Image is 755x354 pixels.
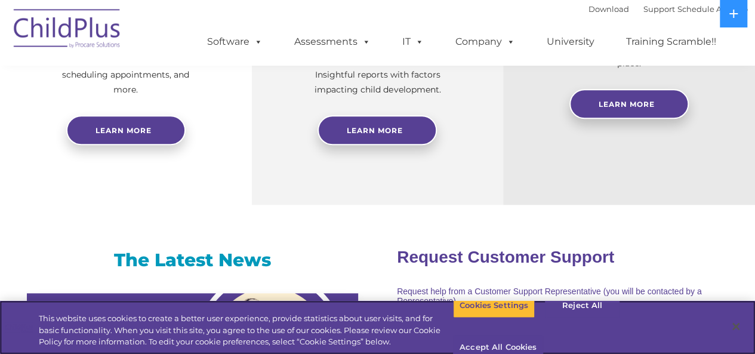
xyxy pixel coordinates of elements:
a: Support [643,4,675,14]
a: Download [588,4,629,14]
a: Software [195,30,275,54]
a: IT [390,30,436,54]
a: Training Scramble!! [614,30,728,54]
div: This website uses cookies to create a better user experience, provide statistics about user visit... [39,313,453,348]
span: Phone number [166,128,217,137]
a: Company [443,30,527,54]
a: Assessments [282,30,383,54]
span: Learn More [347,126,403,135]
a: Learn more [66,115,186,145]
button: Cookies Settings [453,293,535,318]
a: Learn More [318,115,437,145]
img: ChildPlus by Procare Solutions [8,1,127,60]
button: Reject All [545,293,620,318]
button: Close [723,313,749,340]
span: Learn More [599,100,655,109]
span: Learn more [95,126,152,135]
span: Last name [166,79,202,88]
a: Schedule A Demo [677,4,748,14]
font: | [588,4,748,14]
a: Learn More [569,89,689,119]
a: University [535,30,606,54]
h3: The Latest News [27,248,358,272]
